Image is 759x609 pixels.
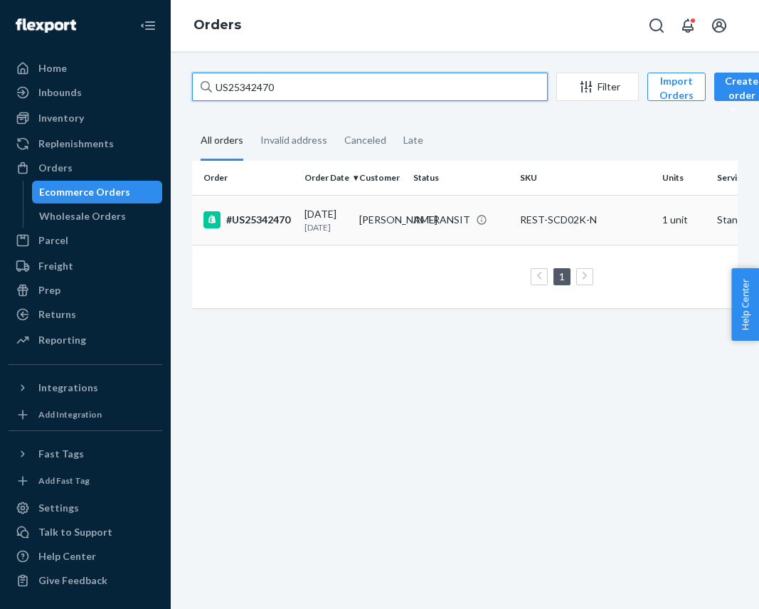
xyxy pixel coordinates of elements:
ol: breadcrumbs [182,5,253,46]
div: Add Integration [38,408,102,420]
th: Units [657,161,711,195]
div: Customer [359,171,403,184]
div: Inbounds [38,85,82,100]
a: Add Integration [9,405,162,425]
div: REST-SCD02K-N [520,213,651,227]
a: Talk to Support [9,521,162,544]
div: Late [403,122,423,159]
a: Inbounds [9,81,162,104]
div: Add Fast Tag [38,475,90,487]
td: [PERSON_NAME] [354,195,408,245]
a: Settings [9,497,162,519]
a: Wholesale Orders [32,205,163,228]
div: Reporting [38,333,86,347]
a: Freight [9,255,162,277]
div: Ecommerce Orders [39,185,130,199]
a: Returns [9,303,162,326]
th: SKU [514,161,657,195]
button: Integrations [9,376,162,399]
th: Status [408,161,514,195]
button: Open Search Box [642,11,671,40]
div: Settings [38,501,79,515]
a: Prep [9,279,162,302]
button: Close Navigation [134,11,162,40]
button: Import Orders [647,73,706,101]
div: Returns [38,307,76,322]
p: [DATE] [304,221,348,233]
div: Prep [38,283,60,297]
div: Talk to Support [38,525,112,539]
button: Fast Tags [9,443,162,465]
a: Inventory [9,107,162,129]
div: Invalid address [260,122,327,159]
th: Order [192,161,299,195]
div: Inventory [38,111,84,125]
a: Page 1 is your current page [556,270,568,282]
div: Canceled [344,122,386,159]
a: Reporting [9,329,162,351]
div: Home [38,61,67,75]
button: Open account menu [705,11,733,40]
a: Replenishments [9,132,162,155]
img: Flexport logo [16,18,76,33]
a: Ecommerce Orders [32,181,163,203]
div: Fast Tags [38,447,84,461]
td: 1 unit [657,195,711,245]
input: Search orders [192,73,548,101]
div: All orders [201,122,243,161]
a: Home [9,57,162,80]
div: Help Center [38,549,96,563]
div: [DATE] [304,207,348,233]
div: Wholesale Orders [39,209,126,223]
div: Give Feedback [38,573,107,588]
button: Open notifications [674,11,702,40]
div: Parcel [38,233,68,248]
div: Replenishments [38,137,114,151]
div: #US25342470 [203,211,293,228]
button: Filter [556,73,639,101]
div: Orders [38,161,73,175]
div: Integrations [38,381,98,395]
button: Help Center [731,268,759,341]
a: Orders [193,17,241,33]
a: Orders [9,157,162,179]
div: Create order [725,74,758,117]
a: Parcel [9,229,162,252]
div: Filter [557,80,638,94]
a: Help Center [9,545,162,568]
a: Add Fast Tag [9,471,162,491]
div: Freight [38,259,73,273]
button: Give Feedback [9,569,162,592]
th: Order Date [299,161,354,195]
div: IN TRANSIT [413,213,470,227]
